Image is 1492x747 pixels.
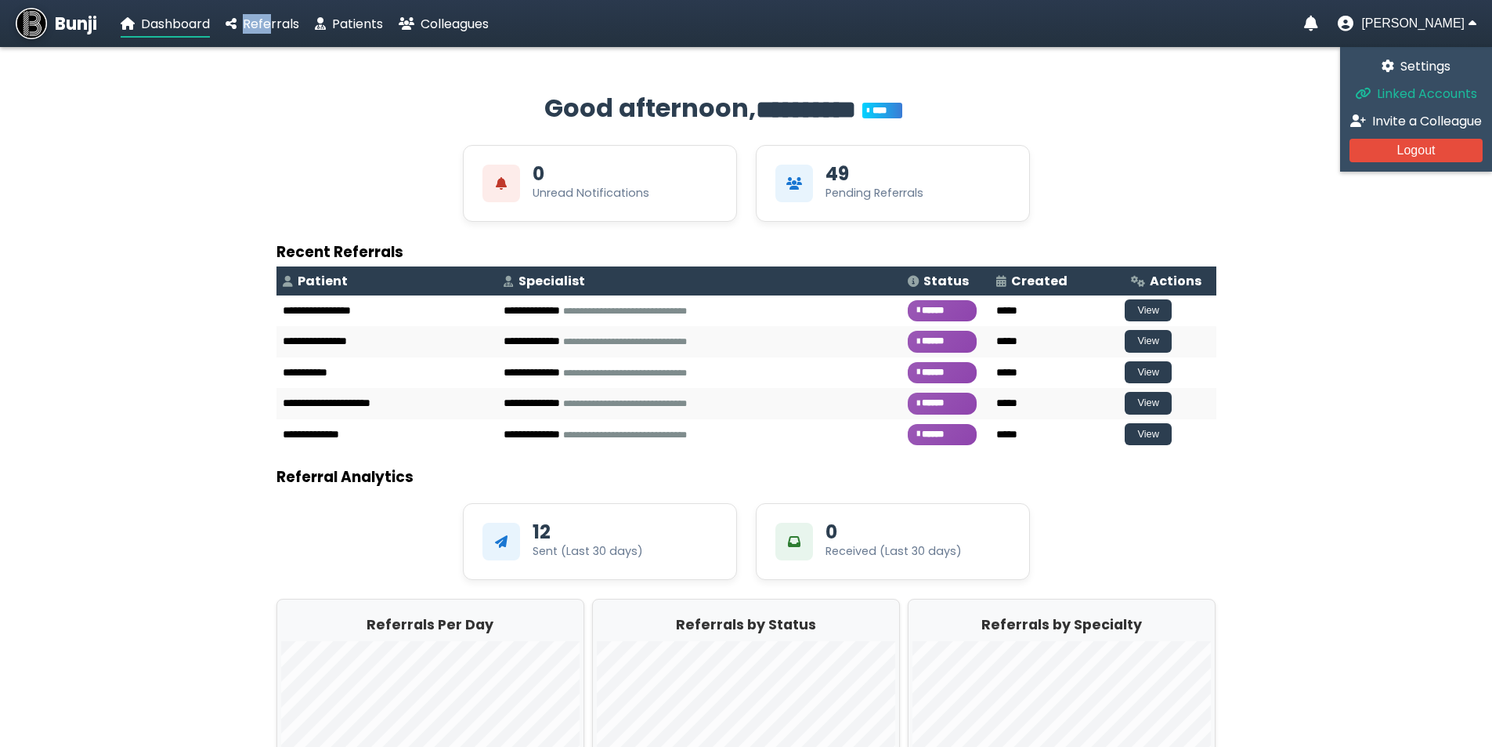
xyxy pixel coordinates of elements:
div: Sent (Last 30 days) [533,543,643,560]
h2: Referrals Per Day [281,615,580,635]
span: Invite a Colleague [1372,112,1482,130]
button: View [1125,330,1172,353]
div: 0 [533,165,544,183]
span: Linked Accounts [1377,85,1477,103]
th: Specialist [497,267,901,296]
h2: Referrals by Status [597,615,895,635]
button: View [1125,392,1172,415]
div: View Unread Notifications [463,145,737,222]
span: Colleagues [421,15,489,33]
div: 0 [825,523,837,542]
h2: Good afternoon, [276,89,1216,129]
span: Bunji [55,11,97,37]
span: Referrals [243,15,299,33]
a: Dashboard [121,14,210,34]
button: View [1125,423,1172,446]
span: Dashboard [141,15,210,33]
h2: Referrals by Specialty [912,615,1211,635]
div: 12 [533,523,551,542]
div: View Pending Referrals [756,145,1030,222]
th: Patient [276,267,498,296]
a: Settings [1349,56,1483,76]
a: Invite a Colleague [1349,111,1483,131]
div: 0Received (Last 30 days) [756,503,1030,580]
div: Unread Notifications [533,185,649,201]
button: User menu [1338,16,1476,31]
span: You’re on Plus! [862,103,902,118]
h3: Recent Referrals [276,241,1216,263]
a: Linked Accounts [1349,84,1483,103]
a: Referrals [226,14,299,34]
h3: Referral Analytics [276,466,1216,488]
span: Patients [332,15,383,33]
th: Status [901,267,990,296]
th: Actions [1125,267,1216,296]
div: Received (Last 30 days) [825,543,962,560]
span: Settings [1400,57,1450,75]
img: Bunji Dental Referral Management [16,8,47,39]
button: Logout [1349,139,1483,162]
th: Created [990,267,1125,296]
button: View [1125,361,1172,384]
a: Patients [315,14,383,34]
div: 49 [825,165,849,183]
button: View [1125,299,1172,322]
div: 12Sent (Last 30 days) [463,503,737,580]
span: [PERSON_NAME] [1361,16,1465,31]
a: Notifications [1304,16,1318,31]
span: Logout [1397,143,1436,157]
a: Colleagues [399,14,489,34]
div: Pending Referrals [825,185,923,201]
a: Bunji [16,8,97,39]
